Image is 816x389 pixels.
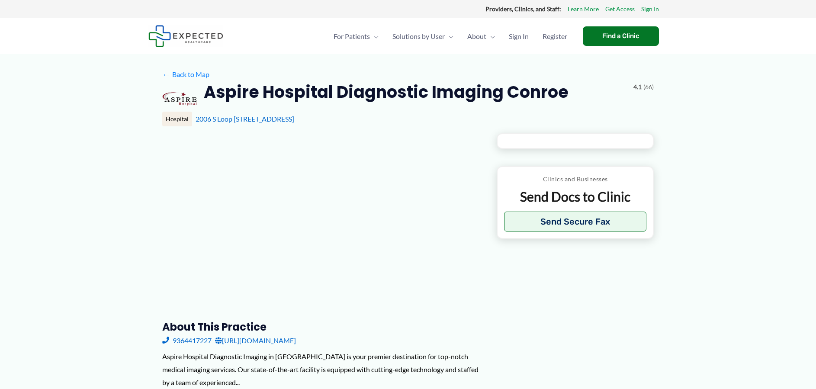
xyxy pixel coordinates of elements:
[509,21,529,51] span: Sign In
[148,25,223,47] img: Expected Healthcare Logo - side, dark font, small
[641,3,659,15] a: Sign In
[536,21,574,51] a: Register
[162,112,192,126] div: Hospital
[633,81,642,93] span: 4.1
[162,350,483,389] div: Aspire Hospital Diagnostic Imaging in [GEOGRAPHIC_DATA] is your premier destination for top-notch...
[196,115,294,123] a: 2006 S Loop [STREET_ADDRESS]
[215,334,296,347] a: [URL][DOMAIN_NAME]
[386,21,460,51] a: Solutions by UserMenu Toggle
[643,81,654,93] span: (66)
[370,21,379,51] span: Menu Toggle
[486,21,495,51] span: Menu Toggle
[504,188,646,205] p: Send Docs to Clinic
[583,26,659,46] a: Find a Clinic
[605,3,635,15] a: Get Access
[543,21,567,51] span: Register
[485,5,561,13] strong: Providers, Clinics, and Staff:
[568,3,599,15] a: Learn More
[162,70,170,78] span: ←
[162,68,209,81] a: ←Back to Map
[504,174,646,185] p: Clinics and Businesses
[460,21,502,51] a: AboutMenu Toggle
[467,21,486,51] span: About
[327,21,574,51] nav: Primary Site Navigation
[204,81,569,103] h2: Aspire Hospital Diagnostic Imaging Conroe
[327,21,386,51] a: For PatientsMenu Toggle
[392,21,445,51] span: Solutions by User
[162,334,212,347] a: 9364417227
[504,212,646,231] button: Send Secure Fax
[334,21,370,51] span: For Patients
[445,21,453,51] span: Menu Toggle
[502,21,536,51] a: Sign In
[162,320,483,334] h3: About this practice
